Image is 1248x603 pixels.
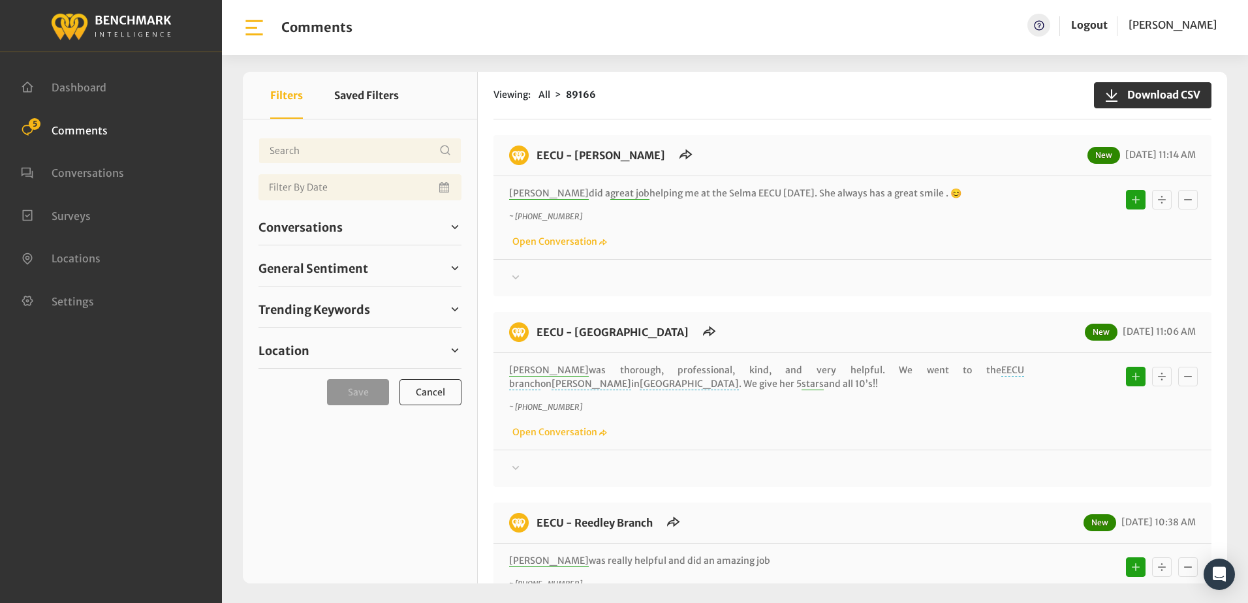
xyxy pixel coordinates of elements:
[1123,187,1201,213] div: Basic example
[21,123,108,136] a: Comments 5
[1085,324,1117,341] span: New
[52,209,91,222] span: Surveys
[258,217,461,237] a: Conversations
[509,146,529,165] img: benchmark
[258,301,370,318] span: Trending Keywords
[1122,149,1196,161] span: [DATE] 11:14 AM
[509,364,589,377] span: [PERSON_NAME]
[566,89,596,100] strong: 89166
[29,118,40,130] span: 5
[509,402,582,412] i: ~ [PHONE_NUMBER]
[538,89,550,100] span: All
[529,146,673,165] h6: EECU - Selma Branch
[52,252,101,265] span: Locations
[258,342,309,360] span: Location
[52,294,94,307] span: Settings
[509,364,1024,390] span: EECU branch
[1071,18,1108,31] a: Logout
[529,513,661,533] h6: EECU - Reedley Branch
[50,10,172,42] img: benchmark
[21,251,101,264] a: Locations
[1129,14,1217,37] a: [PERSON_NAME]
[52,81,106,94] span: Dashboard
[802,378,824,390] span: stars
[258,219,343,236] span: Conversations
[509,579,582,589] i: ~ [PHONE_NUMBER]
[52,166,124,179] span: Conversations
[258,174,461,200] input: Date range input field
[509,187,1024,200] p: did a helping me at the Selma EECU [DATE]. She always has a great smile . 😊
[52,123,108,136] span: Comments
[610,187,649,200] span: great job
[1119,87,1200,102] span: Download CSV
[21,294,94,307] a: Settings
[1094,82,1211,108] button: Download CSV
[509,236,607,247] a: Open Conversation
[537,516,653,529] a: EECU - Reedley Branch
[493,88,531,102] span: Viewing:
[1119,326,1196,337] span: [DATE] 11:06 AM
[640,378,739,390] span: [GEOGRAPHIC_DATA]
[509,554,1024,568] p: was really helpful and did an amazing job
[281,20,352,35] h1: Comments
[1123,554,1201,580] div: Basic example
[258,258,461,278] a: General Sentiment
[1204,559,1235,590] div: Open Intercom Messenger
[21,208,91,221] a: Surveys
[258,138,461,164] input: Username
[437,174,454,200] button: Open Calendar
[21,80,106,93] a: Dashboard
[258,300,461,319] a: Trending Keywords
[509,426,607,438] a: Open Conversation
[537,326,689,339] a: EECU - [GEOGRAPHIC_DATA]
[509,513,529,533] img: benchmark
[1084,514,1116,531] span: New
[537,149,665,162] a: EECU - [PERSON_NAME]
[509,363,1024,391] p: was thorough, professional, kind, and very helpful. We went to the on in . We give her 5 and all ...
[1129,18,1217,31] span: [PERSON_NAME]
[509,555,589,567] span: [PERSON_NAME]
[399,379,461,405] button: Cancel
[243,16,266,39] img: bar
[334,72,399,119] button: Saved Filters
[270,72,303,119] button: Filters
[21,165,124,178] a: Conversations
[509,211,582,221] i: ~ [PHONE_NUMBER]
[258,341,461,360] a: Location
[552,378,631,390] span: [PERSON_NAME]
[258,260,368,277] span: General Sentiment
[1071,14,1108,37] a: Logout
[1087,147,1120,164] span: New
[1123,363,1201,390] div: Basic example
[1118,516,1196,528] span: [DATE] 10:38 AM
[509,187,589,200] span: [PERSON_NAME]
[509,322,529,342] img: benchmark
[529,322,696,342] h6: EECU - Milburn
